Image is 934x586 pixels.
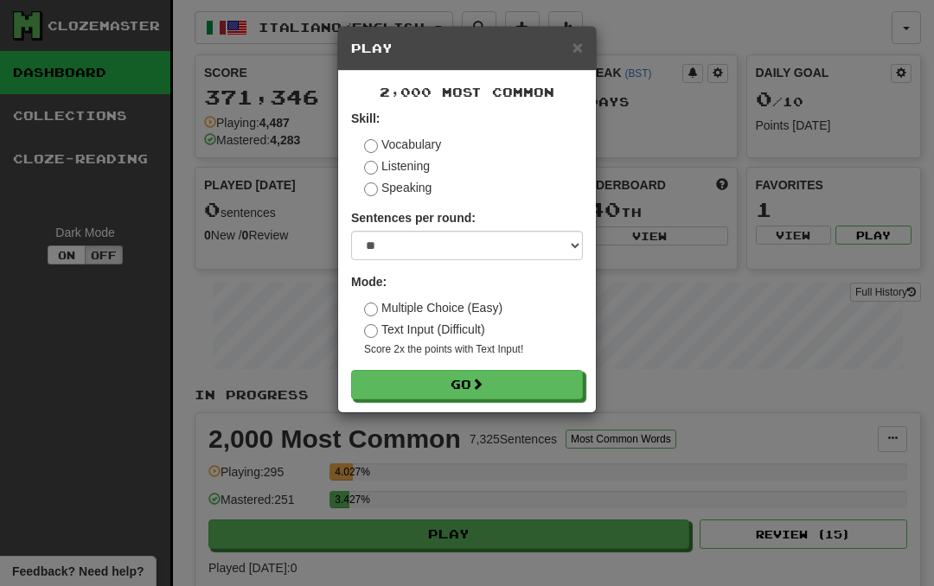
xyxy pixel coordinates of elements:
h5: Play [351,40,583,57]
button: Go [351,370,583,399]
input: Speaking [364,182,378,196]
span: 2,000 Most Common [380,85,554,99]
label: Sentences per round: [351,209,476,226]
strong: Mode: [351,275,387,289]
small: Score 2x the points with Text Input ! [364,342,583,357]
input: Multiple Choice (Easy) [364,303,378,316]
strong: Skill: [351,111,380,125]
input: Text Input (Difficult) [364,324,378,338]
span: × [573,37,583,57]
label: Listening [364,157,430,175]
input: Vocabulary [364,139,378,153]
label: Speaking [364,179,432,196]
label: Vocabulary [364,136,441,153]
button: Close [573,38,583,56]
label: Multiple Choice (Easy) [364,299,502,316]
label: Text Input (Difficult) [364,321,485,338]
input: Listening [364,161,378,175]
